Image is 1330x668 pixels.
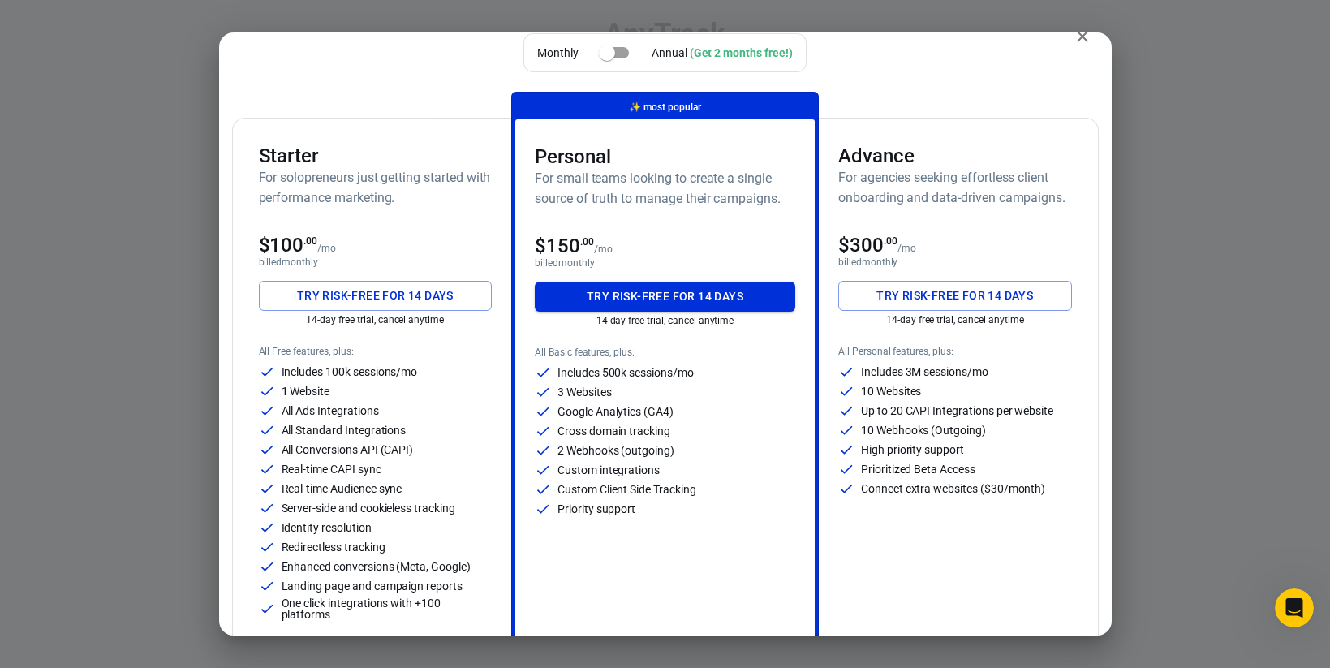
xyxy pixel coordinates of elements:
[838,281,1072,311] button: Try risk-free for 14 days
[861,366,988,377] p: Includes 3M sessions/mo
[282,561,471,572] p: Enhanced conversions (Meta, Google)
[557,367,694,378] p: Includes 500k sessions/mo
[884,235,897,247] sup: .00
[557,464,660,476] p: Custom integrations
[282,522,372,533] p: Identity resolution
[282,444,414,455] p: All Conversions API (CAPI)
[557,503,635,515] p: Priority support
[838,167,1072,208] h6: For agencies seeking effortless client onboarding and data-driven campaigns.
[838,144,1072,167] h3: Advance
[557,406,674,417] p: Google Analytics (GA4)
[557,386,612,398] p: 3 Websites
[282,463,381,475] p: Real-time CAPI sync
[259,281,493,311] button: Try risk-free for 14 days
[259,144,493,167] h3: Starter
[535,257,795,269] p: billed monthly
[282,386,330,397] p: 1 Website
[1066,20,1099,53] button: close
[303,235,317,247] sup: .00
[535,347,795,358] p: All Basic features, plus:
[861,444,964,455] p: High priority support
[259,167,493,208] h6: For solopreneurs just getting started with performance marketing.
[838,256,1072,268] p: billed monthly
[535,282,795,312] button: Try risk-free for 14 days
[629,101,641,113] span: magic
[861,463,975,475] p: Prioritized Beta Access
[317,243,336,254] p: /mo
[861,425,986,436] p: 10 Webhooks (Outgoing)
[535,145,795,168] h3: Personal
[838,346,1072,357] p: All Personal features, plus:
[259,256,493,268] p: billed monthly
[282,597,493,620] p: One click integrations with +100 platforms
[259,234,318,256] span: $100
[282,580,463,592] p: Landing page and campaign reports
[580,236,594,248] sup: .00
[594,243,613,255] p: /mo
[282,366,418,377] p: Includes 100k sessions/mo
[652,45,793,62] div: Annual
[259,346,493,357] p: All Free features, plus:
[282,483,402,494] p: Real-time Audience sync
[838,234,897,256] span: $300
[535,168,795,209] h6: For small teams looking to create a single source of truth to manage their campaigns.
[282,502,455,514] p: Server-side and cookieless tracking
[690,46,793,59] div: (Get 2 months free!)
[861,405,1053,416] p: Up to 20 CAPI Integrations per website
[629,99,700,116] p: most popular
[557,445,674,456] p: 2 Webhooks (outgoing)
[282,425,407,436] p: All Standard Integrations
[282,405,379,416] p: All Ads Integrations
[259,314,493,325] p: 14-day free trial, cancel anytime
[282,541,385,553] p: Redirectless tracking
[897,243,916,254] p: /mo
[838,314,1072,325] p: 14-day free trial, cancel anytime
[557,484,696,495] p: Custom Client Side Tracking
[557,425,670,437] p: Cross domain tracking
[861,483,1045,494] p: Connect extra websites ($30/month)
[535,315,795,326] p: 14-day free trial, cancel anytime
[535,235,594,257] span: $150
[537,45,579,62] p: Monthly
[861,386,921,397] p: 10 Websites
[1275,588,1314,627] iframe: Intercom live chat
